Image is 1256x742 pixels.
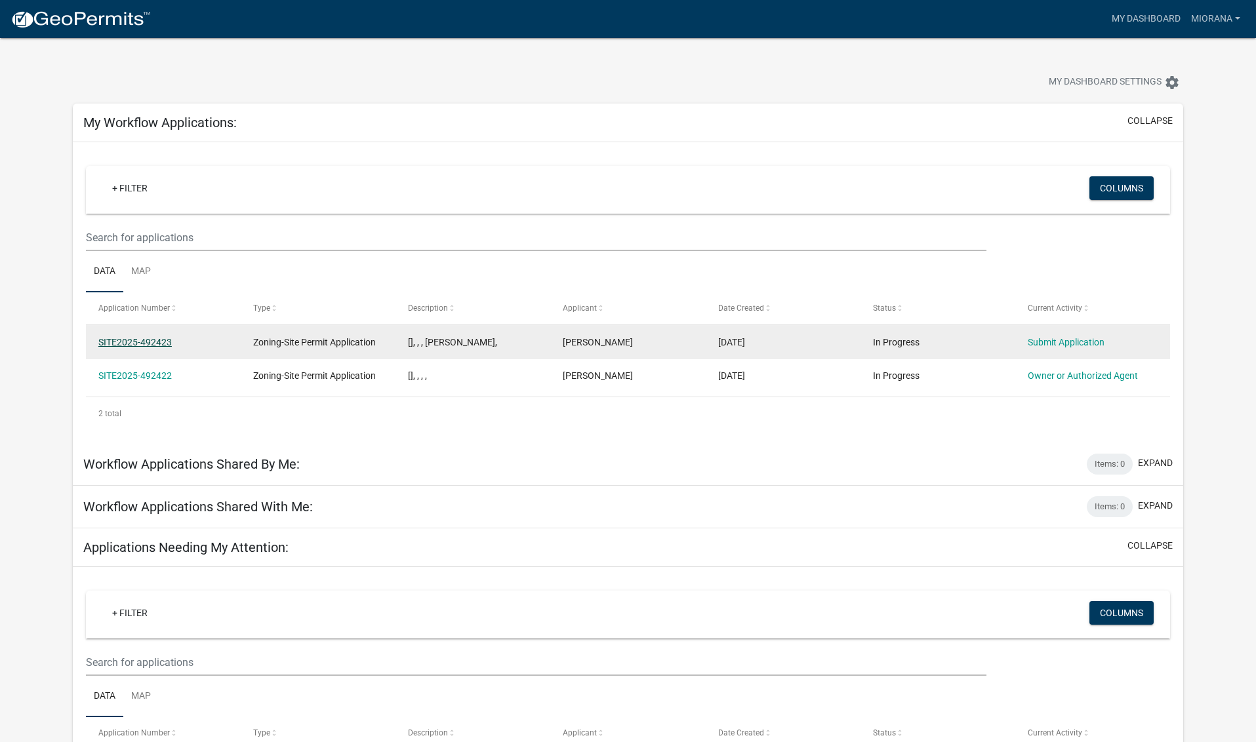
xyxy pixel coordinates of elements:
[102,176,158,200] a: + Filter
[1028,370,1138,381] a: Owner or Authorized Agent
[73,142,1184,443] div: collapse
[1049,75,1162,90] span: My Dashboard Settings
[86,251,123,293] a: Data
[1028,303,1082,313] span: Current Activity
[253,303,270,313] span: Type
[123,676,159,718] a: Map
[550,292,705,324] datatable-header-cell: Applicant
[1015,292,1170,324] datatable-header-cell: Current Activity
[718,728,764,737] span: Date Created
[873,370,920,381] span: In Progress
[98,337,172,347] a: SITE2025-492423
[253,337,376,347] span: Zoning-Site Permit Application
[123,251,159,293] a: Map
[1028,728,1082,737] span: Current Activity
[873,337,920,347] span: In Progress
[98,370,172,381] a: SITE2025-492422
[241,292,395,324] datatable-header-cell: Type
[98,303,170,313] span: Application Number
[253,370,376,381] span: Zoning-Site Permit Application
[1089,176,1154,200] button: Columns
[1089,601,1154,625] button: Columns
[408,728,448,737] span: Description
[83,539,289,555] h5: Applications Needing My Attention:
[86,224,986,251] input: Search for applications
[253,728,270,737] span: Type
[705,292,860,324] datatable-header-cell: Date Created
[1138,499,1173,513] button: expand
[563,303,597,313] span: Applicant
[860,292,1015,324] datatable-header-cell: Status
[563,370,633,381] span: Steve
[1038,69,1190,95] button: My Dashboard Settingssettings
[1127,114,1173,128] button: collapse
[98,728,170,737] span: Application Number
[408,370,427,381] span: [], , , ,
[83,499,313,515] h5: Workflow Applications Shared With Me:
[102,601,158,625] a: + Filter
[86,649,986,676] input: Search for applications
[1138,456,1173,470] button: expand
[395,292,550,324] datatable-header-cell: Description
[718,370,745,381] span: 10/14/2025
[86,676,123,718] a: Data
[873,728,896,737] span: Status
[1028,337,1104,347] a: Submit Application
[718,337,745,347] span: 10/14/2025
[83,456,300,472] h5: Workflow Applications Shared By Me:
[83,115,237,130] h5: My Workflow Applications:
[1127,539,1173,553] button: collapse
[86,397,1171,430] div: 2 total
[563,337,633,347] span: Steve
[718,303,764,313] span: Date Created
[563,728,597,737] span: Applicant
[1087,454,1133,475] div: Items: 0
[1106,7,1186,31] a: My Dashboard
[408,337,497,347] span: [], , , STEVEN K MIORANA,
[873,303,896,313] span: Status
[1186,7,1246,31] a: Miorana
[1164,75,1180,90] i: settings
[1087,496,1133,517] div: Items: 0
[408,303,448,313] span: Description
[86,292,241,324] datatable-header-cell: Application Number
